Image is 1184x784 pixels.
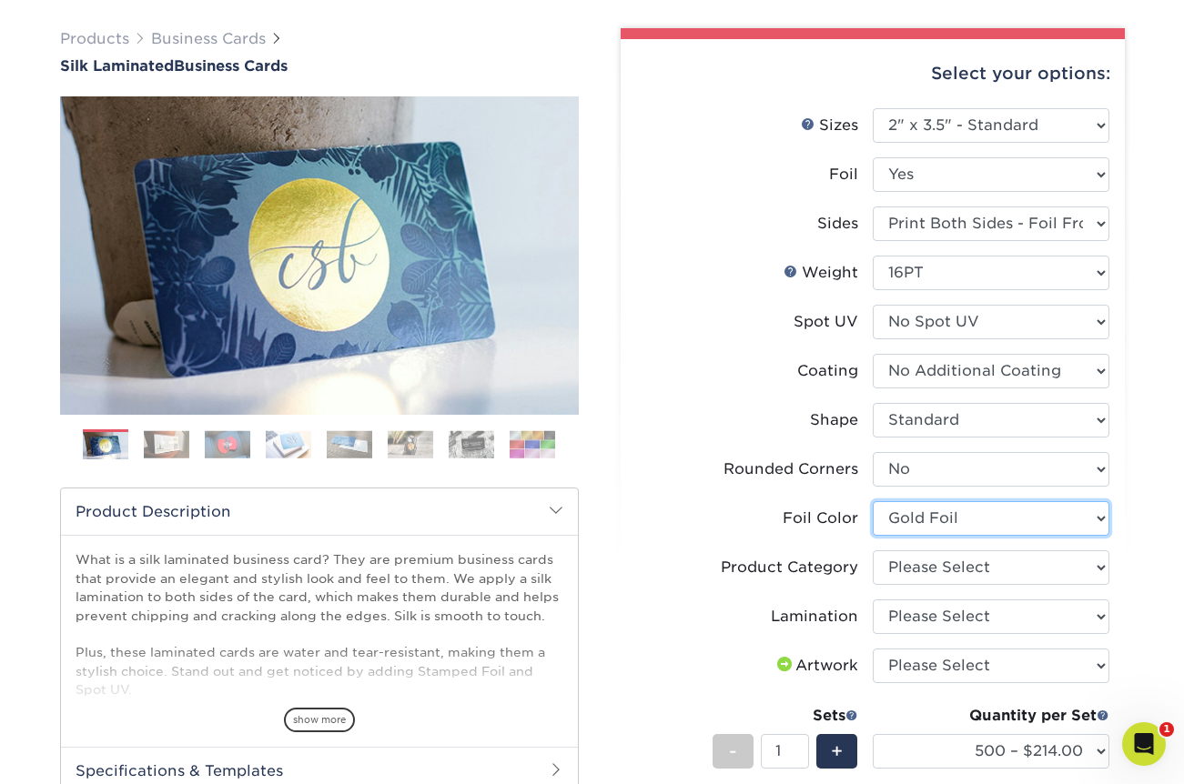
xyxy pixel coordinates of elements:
img: Business Cards 04 [266,430,311,458]
a: Business Cards [151,30,266,47]
div: Rounded Corners [724,458,858,480]
img: Business Cards 05 [327,430,372,458]
span: + [831,738,843,765]
span: 1 [1159,722,1174,737]
img: Business Cards 06 [388,430,433,458]
div: Foil Color [783,508,858,529]
img: Business Cards 01 [83,423,128,468]
div: Sides [817,213,858,235]
div: Weight [784,262,858,284]
a: Products [60,30,129,47]
div: Sets [713,705,858,727]
div: Product Category [721,557,858,578]
div: Lamination [771,606,858,628]
div: Select your options: [635,39,1110,108]
img: Business Cards 02 [144,430,189,458]
div: Quantity per Set [873,705,1109,727]
img: Business Cards 07 [449,430,494,458]
span: Silk Laminated [60,57,174,75]
h1: Business Cards [60,57,579,75]
div: Artwork [774,655,858,677]
span: show more [284,708,355,732]
a: Silk LaminatedBusiness Cards [60,57,579,75]
span: - [729,738,737,765]
iframe: Intercom live chat [1122,722,1166,766]
img: Business Cards 03 [205,430,250,458]
h2: Product Description [61,488,578,535]
div: Coating [797,360,858,382]
div: Foil [829,164,858,186]
img: Business Cards 08 [510,430,555,458]
div: Shape [810,409,858,431]
div: Sizes [801,115,858,136]
div: Spot UV [794,311,858,333]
